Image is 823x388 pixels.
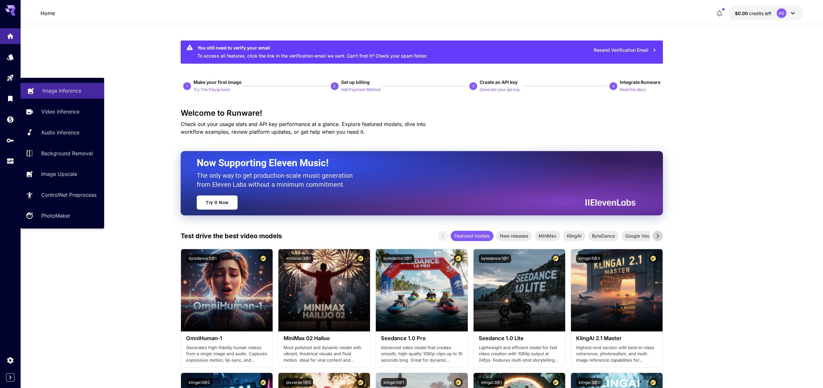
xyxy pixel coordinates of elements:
div: Settings [6,356,14,364]
img: alt [376,249,467,331]
p: Generate your api key [480,87,520,93]
a: Audio Inference [21,125,104,140]
div: You still need to verify your email [197,44,428,51]
button: bytedance:5@1 [186,254,219,263]
p: Add Payment Method [341,87,380,93]
p: 2 [333,83,336,89]
a: PhotoMaker [21,208,104,224]
div: $0.00 [735,10,772,17]
p: Test drive the best video models [181,231,282,241]
div: Playground [6,73,14,81]
p: Audio Inference [41,129,79,136]
button: Certified Model – Vetted for best performance and includes a commercial license. [454,254,463,263]
button: Certified Model – Vetted for best performance and includes a commercial license. [454,378,463,387]
button: klingai:5@3 [576,254,602,263]
p: Background Removal [41,149,93,157]
p: Read the docs [620,87,646,93]
button: Certified Model – Vetted for best performance and includes a commercial license. [356,254,365,263]
p: The only way to get production-scale music generation from Eleven Labs without a minimum commitment. [197,171,357,189]
p: 1 [186,83,188,89]
button: klingai:5@1 [381,378,407,387]
h2: Now Supporting Eleven Music! [197,157,631,169]
h3: KlingAI 2.1 Master [576,335,657,341]
div: Wallet [6,115,14,123]
img: alt [181,249,273,331]
span: Featured models [451,232,493,239]
img: alt [474,249,565,331]
p: 4 [612,83,615,89]
p: Video Inference [41,108,79,115]
h3: Seedance 1.0 Lite [479,335,560,341]
span: $0.00 [735,11,749,16]
button: $0.00 [728,6,803,21]
div: API Keys [6,136,14,144]
nav: breadcrumb [41,9,55,17]
div: Library [6,95,14,103]
button: minimax:3@1 [284,254,313,263]
span: ByteDance [588,232,619,239]
a: Video Inference [21,104,104,120]
a: Try It Now [197,195,238,210]
span: Check out your usage stats and API key performance at a glance. Explore featured models, dive int... [181,121,426,135]
p: Try The Playground [194,87,230,93]
span: Set up billing [341,79,370,85]
div: Models [6,52,14,60]
div: Usage [6,157,14,165]
img: alt [571,249,663,331]
div: To access all features, click the link in the verification email we sent. Can’t find it? Check yo... [197,42,428,62]
button: klingai:5@2 [186,378,213,387]
p: Image Upscale [41,170,77,178]
span: Make your first image [194,79,241,85]
img: alt [278,249,370,331]
span: Google Veo [621,232,653,239]
span: Integrate Runware [620,79,660,85]
p: Advanced video model that creates smooth, high-quality 1080p clips up to 10 seconds long. Great f... [381,345,462,364]
button: Expand sidebar [6,373,14,382]
p: Home [41,9,55,17]
span: KlingAI [563,232,585,239]
button: Certified Model – Vetted for best performance and includes a commercial license. [356,378,365,387]
button: Certified Model – Vetted for best performance and includes a commercial license. [551,254,560,263]
h3: Seedance 1.0 Pro [381,335,462,341]
p: Highest-end version with best-in-class coherence, photorealism, and multi-image reference capabil... [576,345,657,364]
h3: MiniMax 02 Hailuo [284,335,365,341]
button: Certified Model – Vetted for best performance and includes a commercial license. [551,378,560,387]
button: Certified Model – Vetted for best performance and includes a commercial license. [649,378,657,387]
p: Generates high-fidelity human videos from a single image and audio. Captures expressive motion, l... [186,345,267,364]
p: Most polished and dynamic model with vibrant, theatrical visuals and fluid motion. Ideal for vira... [284,345,365,364]
button: Certified Model – Vetted for best performance and includes a commercial license. [259,378,267,387]
button: bytedance:1@1 [479,254,511,263]
p: Lightweight and efficient model for fast video creation with 1080p output at 24fps. Features mult... [479,345,560,364]
span: Create an API key [480,79,518,85]
button: Certified Model – Vetted for best performance and includes a commercial license. [649,254,657,263]
span: New releases [496,232,532,239]
p: PhotoMaker [41,212,70,220]
button: Resend Verification Email [590,44,660,57]
button: klingai:3@2 [576,378,602,387]
button: Certified Model – Vetted for best performance and includes a commercial license. [259,254,267,263]
span: credits left [749,11,772,16]
a: Image Inference [21,83,104,99]
button: pixverse:1@5 [284,378,313,387]
p: Image Inference [42,87,81,95]
button: klingai:3@1 [479,378,504,387]
div: AS [777,8,786,18]
p: ControlNet Preprocess [41,191,96,199]
a: Background Removal [21,145,104,161]
p: 3 [472,83,475,89]
button: bytedance:2@1 [381,254,414,263]
a: ControlNet Preprocess [21,187,104,203]
span: MiniMax [535,232,560,239]
h3: OmniHuman‑1 [186,335,267,341]
a: Image Upscale [21,166,104,182]
div: Home [6,31,14,39]
h3: Welcome to Runware! [181,109,663,118]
